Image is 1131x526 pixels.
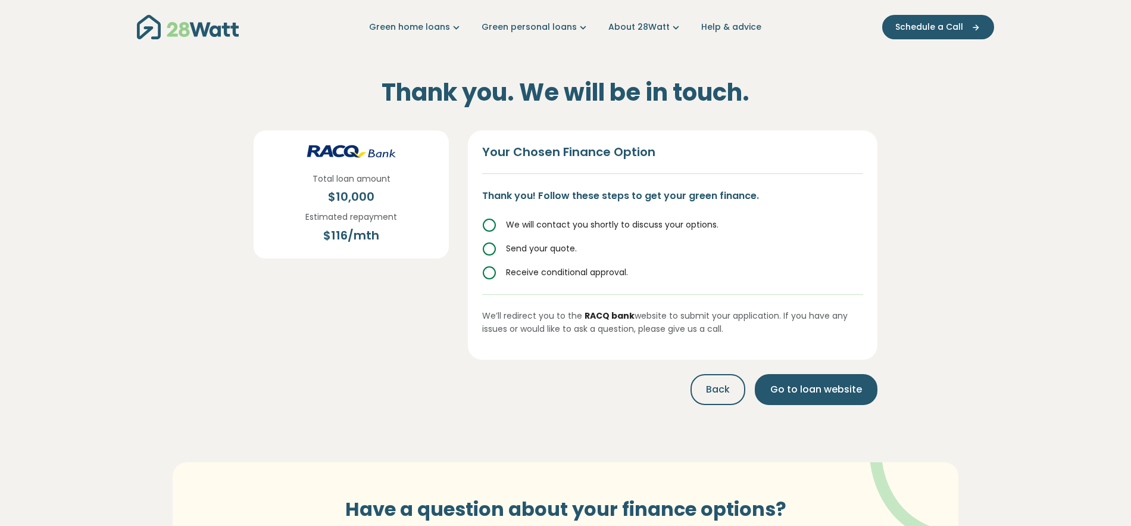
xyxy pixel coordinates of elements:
[313,172,390,185] p: Total loan amount
[369,21,463,33] a: Green home loans
[691,374,745,405] button: Back
[506,242,577,254] span: Send your quote.
[307,145,396,157] img: RACQ Green Personal Loan
[608,21,682,33] a: About 28Watt
[295,498,836,521] h3: Have a question about your finance options?
[506,266,628,278] span: Receive conditional approval.
[254,64,877,121] h2: Thank you. We will be in touch.
[506,219,718,231] span: We will contact you shortly to discuss your options.
[305,226,397,244] div: $ 116 /mth
[313,188,390,206] div: $ 10,000
[755,374,877,405] button: Go to loan website
[137,12,994,42] nav: Main navigation
[482,188,863,204] p: Thank you! Follow these steps to get your green finance.
[895,21,963,33] span: Schedule a Call
[701,21,761,33] a: Help & advice
[770,382,862,397] span: Go to loan website
[482,21,589,33] a: Green personal loans
[482,294,863,336] p: We’ll redirect you to the website to submit your application. If you have any issues or would lik...
[882,15,994,39] button: Schedule a Call
[706,382,730,397] span: Back
[305,210,397,223] p: Estimated repayment
[585,310,635,322] strong: RACQ bank
[482,145,863,174] h2: Your Chosen Finance Option
[137,15,239,39] img: 28Watt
